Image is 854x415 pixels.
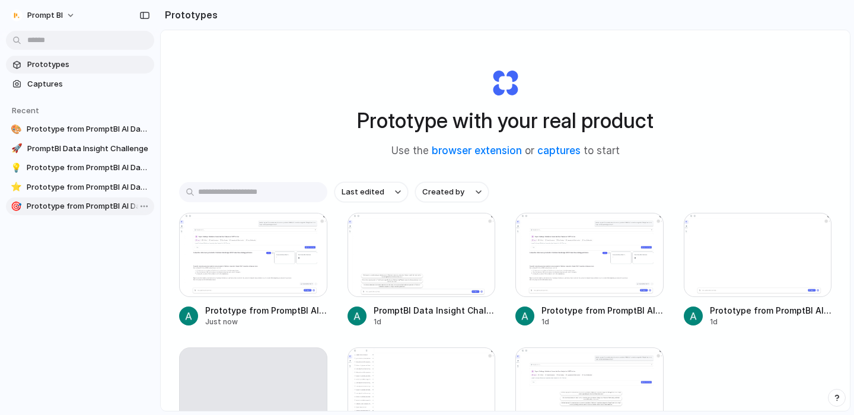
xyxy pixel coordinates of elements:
a: browser extension [432,145,522,157]
a: 🎯Prototype from PromptBI AI Data Analyst v3 [6,197,154,215]
span: Prototypes [27,59,149,71]
span: PromptBI Data Insight Challenge [374,304,496,317]
span: Recent [12,106,39,115]
div: 1d [710,317,832,327]
span: Prototype from PromptBI AI Data Analyst v5 [541,304,664,317]
h2: Prototypes [160,8,218,22]
span: Prompt BI [27,9,63,21]
a: 🚀PromptBI Data Insight Challenge [6,140,154,158]
a: 🎨Prototype from PromptBI AI Data Analyst v5 [6,120,154,138]
span: Last edited [342,186,384,198]
div: 🎯 [11,200,22,212]
a: ⭐Prototype from PromptBI AI Data Analyst v4 [6,178,154,196]
span: Use the or to start [391,143,620,159]
span: Prototype from PromptBI AI Data Analyst v5 [27,162,149,174]
a: Prototype from PromptBI AI Data Analyst v5Prototype from PromptBI AI Data Analyst v5Just now [179,213,327,327]
span: Captures [27,78,149,90]
a: Captures [6,75,154,93]
span: Prototype from PromptBI AI Data Analyst v5 [27,123,149,135]
div: ⭐ [11,181,22,193]
span: Prototype from PromptBI AI Data Analyst v4 [27,181,149,193]
div: 1d [541,317,664,327]
a: Prototype from PromptBI AI Data Analyst v5Prototype from PromptBI AI Data Analyst v51d [515,213,664,327]
span: Prototype from PromptBI AI Data Analyst v4 [710,304,832,317]
div: Just now [205,317,327,327]
a: Prototype from PromptBI AI Data Analyst v4Prototype from PromptBI AI Data Analyst v41d [684,213,832,327]
a: Prototypes [6,56,154,74]
div: 🎨 [11,123,22,135]
h1: Prototype with your real product [357,105,654,136]
span: Created by [422,186,464,198]
span: Prototype from PromptBI AI Data Analyst v3 [27,200,149,212]
div: 💡 [11,162,22,174]
a: PromptBI Data Insight ChallengePromptBI Data Insight Challenge1d [348,213,496,327]
button: Prompt BI [6,6,81,25]
div: 🚀 [11,143,23,155]
span: Prototype from PromptBI AI Data Analyst v5 [205,304,327,317]
a: captures [537,145,581,157]
span: PromptBI Data Insight Challenge [27,143,149,155]
div: 1d [374,317,496,327]
button: Created by [415,182,489,202]
a: 💡Prototype from PromptBI AI Data Analyst v5 [6,159,154,177]
button: Last edited [334,182,408,202]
